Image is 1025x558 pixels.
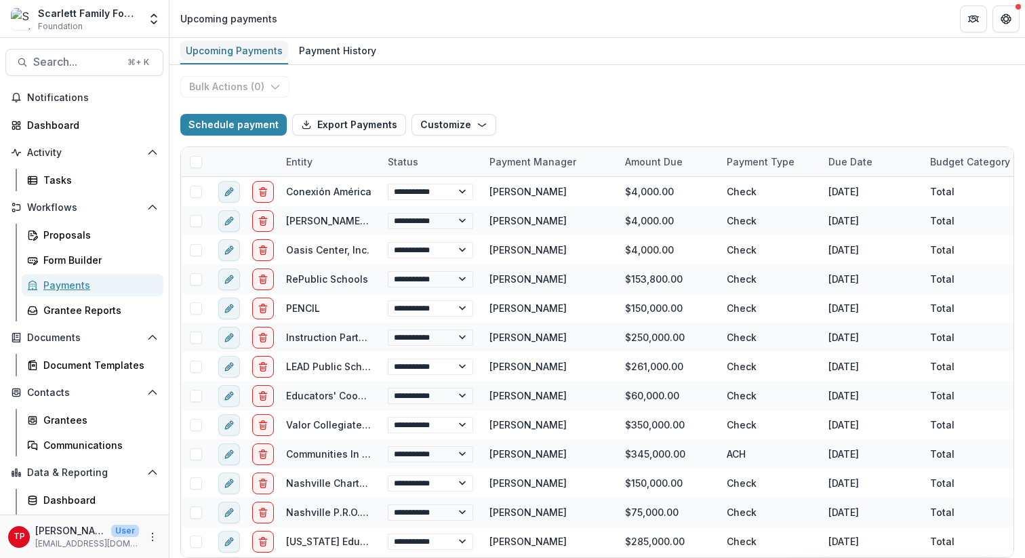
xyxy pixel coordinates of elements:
[489,330,567,344] div: [PERSON_NAME]
[489,301,567,315] div: [PERSON_NAME]
[22,224,163,246] a: Proposals
[11,8,33,30] img: Scarlett Family Foundation
[820,323,922,352] div: [DATE]
[481,147,617,176] div: Payment Manager
[286,536,506,547] a: [US_STATE] Educators of Color Alliance (TECA)
[294,38,382,64] a: Payment History
[27,387,142,399] span: Contacts
[930,534,954,549] div: Total
[719,352,820,381] div: Check
[22,299,163,321] a: Grantee Reports
[617,323,719,352] div: $250,000.00
[930,418,954,432] div: Total
[286,302,320,314] a: PENCIL
[5,87,163,108] button: Notifications
[489,476,567,490] div: [PERSON_NAME]
[252,268,274,290] button: delete
[180,12,277,26] div: Upcoming payments
[125,55,152,70] div: ⌘ + K
[617,527,719,556] div: $285,000.00
[930,301,954,315] div: Total
[111,525,139,537] p: User
[252,385,274,407] button: delete
[617,177,719,206] div: $4,000.00
[43,228,153,242] div: Proposals
[43,438,153,452] div: Communications
[22,489,163,511] a: Dashboard
[719,155,803,169] div: Payment Type
[43,413,153,427] div: Grantees
[180,38,288,64] a: Upcoming Payments
[27,118,153,132] div: Dashboard
[22,274,163,296] a: Payments
[489,534,567,549] div: [PERSON_NAME]
[5,462,163,483] button: Open Data & Reporting
[617,264,719,294] div: $153,800.00
[218,268,240,290] button: edit
[278,147,380,176] div: Entity
[22,249,163,271] a: Form Builder
[252,414,274,436] button: delete
[820,206,922,235] div: [DATE]
[252,181,274,203] button: delete
[617,439,719,469] div: $345,000.00
[35,523,106,538] p: [PERSON_NAME]
[22,169,163,191] a: Tasks
[930,330,954,344] div: Total
[43,358,153,372] div: Document Templates
[617,235,719,264] div: $4,000.00
[144,5,163,33] button: Open entity switcher
[719,527,820,556] div: Check
[5,49,163,76] button: Search...
[218,210,240,232] button: edit
[820,439,922,469] div: [DATE]
[930,214,954,228] div: Total
[27,202,142,214] span: Workflows
[930,243,954,257] div: Total
[218,239,240,261] button: edit
[617,147,719,176] div: Amount Due
[27,467,142,479] span: Data & Reporting
[719,147,820,176] div: Payment Type
[930,359,954,374] div: Total
[38,6,139,20] div: Scarlett Family Foundation
[820,147,922,176] div: Due Date
[5,327,163,348] button: Open Documents
[489,388,567,403] div: [PERSON_NAME]
[930,184,954,199] div: Total
[218,356,240,378] button: edit
[719,439,820,469] div: ACH
[286,273,368,285] a: RePublic Schools
[14,532,25,541] div: Tom Parrish
[719,235,820,264] div: Check
[218,298,240,319] button: edit
[719,206,820,235] div: Check
[617,410,719,439] div: $350,000.00
[27,147,142,159] span: Activity
[22,434,163,456] a: Communications
[252,298,274,319] button: delete
[286,361,382,372] a: LEAD Public Schools
[930,388,954,403] div: Total
[930,476,954,490] div: Total
[286,390,460,401] a: Educators' Cooperative (EdCo) (The)
[175,9,283,28] nav: breadcrumb
[35,538,139,550] p: [EMAIL_ADDRESS][DOMAIN_NAME]
[930,272,954,286] div: Total
[180,76,289,98] button: Bulk Actions (0)
[617,352,719,381] div: $261,000.00
[820,381,922,410] div: [DATE]
[992,5,1020,33] button: Get Help
[820,527,922,556] div: [DATE]
[252,531,274,553] button: delete
[489,243,567,257] div: [PERSON_NAME]
[286,419,417,431] a: Valor Collegiate Academies
[617,294,719,323] div: $150,000.00
[38,20,83,33] span: Foundation
[286,448,469,460] a: Communities In Schools of [US_STATE]
[5,382,163,403] button: Open Contacts
[380,147,481,176] div: Status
